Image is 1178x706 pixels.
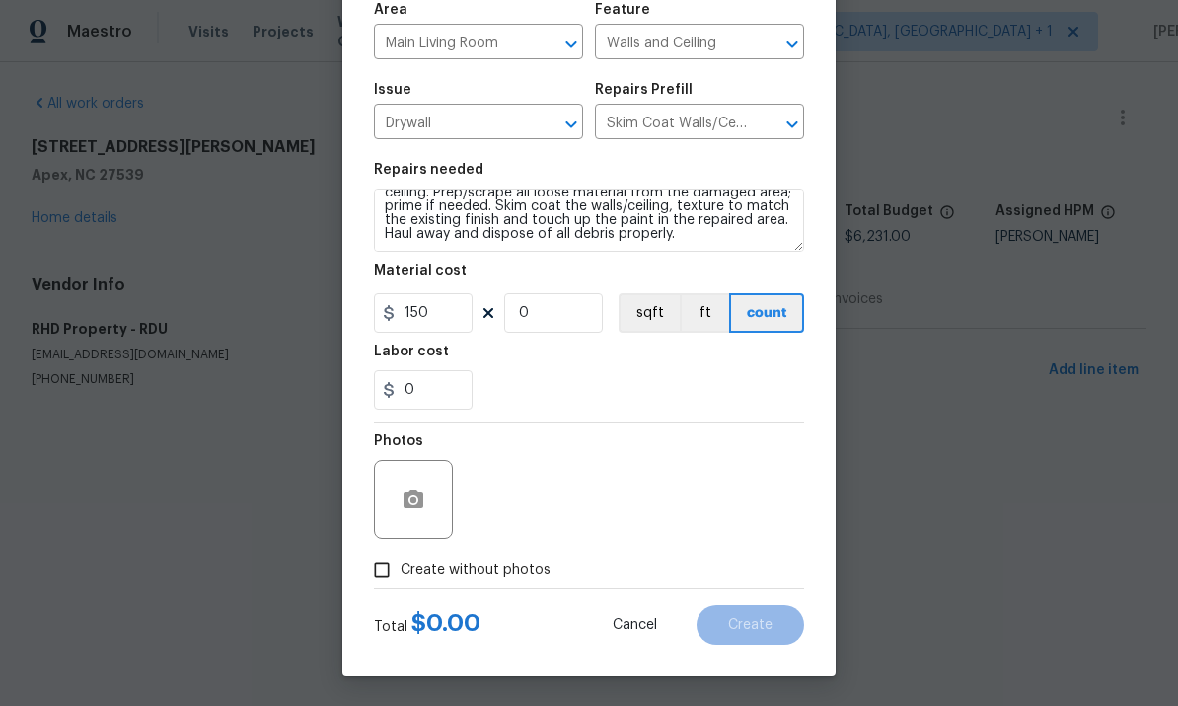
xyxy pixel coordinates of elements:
h5: Repairs Prefill [595,83,693,97]
h5: Photos [374,434,423,448]
textarea: Make needed repairs and smooth out previous repairs to ceiling. Prep/scrape all loose material fr... [374,189,804,252]
span: Create without photos [401,560,551,581]
button: Open [557,31,585,58]
h5: Area [374,3,407,17]
div: Total [374,613,480,637]
button: Create [697,605,804,645]
span: Cancel [613,618,657,633]
button: ft [680,293,729,333]
button: count [729,293,804,333]
h5: Issue [374,83,411,97]
button: Cancel [581,605,689,645]
span: $ 0.00 [411,611,480,635]
h5: Feature [595,3,650,17]
button: Open [557,111,585,138]
h5: Material cost [374,264,467,277]
button: sqft [619,293,680,333]
button: Open [778,111,806,138]
h5: Repairs needed [374,163,483,177]
h5: Labor cost [374,345,449,358]
button: Open [778,31,806,58]
span: Create [728,618,773,633]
